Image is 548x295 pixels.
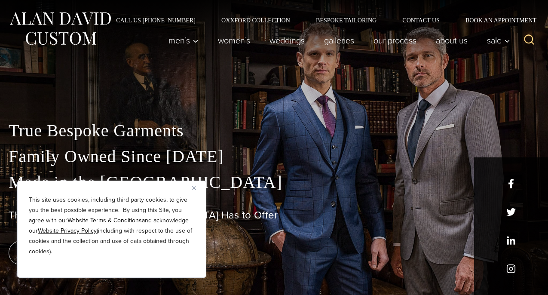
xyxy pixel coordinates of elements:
span: Men’s [168,36,199,45]
a: About Us [426,32,478,49]
button: View Search Form [519,30,539,51]
h1: The Best Custom Suits [GEOGRAPHIC_DATA] Has to Offer [9,209,539,221]
button: Close [192,183,202,193]
a: Website Terms & Conditions [67,216,142,225]
a: Bespoke Tailoring [303,17,389,23]
a: book an appointment [9,241,129,265]
a: Contact Us [389,17,453,23]
a: Our Process [364,32,426,49]
nav: Secondary Navigation [103,17,539,23]
span: Sale [487,36,510,45]
a: Call Us [PHONE_NUMBER] [103,17,208,23]
nav: Primary Navigation [159,32,515,49]
img: Close [192,186,196,190]
a: Galleries [315,32,364,49]
p: True Bespoke Garments Family Owned Since [DATE] Made in the [GEOGRAPHIC_DATA] [9,118,539,195]
p: This site uses cookies, including third party cookies, to give you the best possible experience. ... [29,195,195,257]
a: Book an Appointment [453,17,539,23]
img: Alan David Custom [9,9,112,48]
a: Website Privacy Policy [38,226,97,235]
a: weddings [260,32,315,49]
a: Women’s [208,32,260,49]
a: Oxxford Collection [208,17,303,23]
